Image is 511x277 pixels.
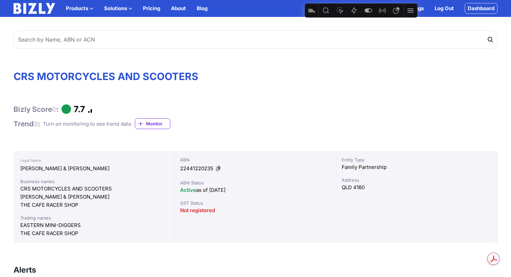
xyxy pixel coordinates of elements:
div: THE CAFE RACER SHOP [20,229,168,237]
a: Pricing [143,4,160,12]
div: Turn on monitoring to see trend data. [43,120,132,128]
input: Search by Name, ABN or ACN [14,30,497,49]
a: Log Out [435,4,454,12]
div: CRS MOTORCYCLES AND SCOOTERS [20,185,168,193]
h1: Bizly Score : [14,105,59,114]
div: as of [DATE] [180,186,330,194]
div: ABN [180,156,330,163]
span: Not registered [180,207,215,213]
div: Family Partnership [342,163,492,171]
span: Active [180,187,196,193]
button: Products [66,4,93,12]
div: [PERSON_NAME] & [PERSON_NAME] [20,165,168,173]
div: Business names [20,178,168,185]
div: GST Status [180,200,330,206]
h1: Trend : [14,119,40,128]
div: Legal Name [20,156,168,165]
h3: Alerts [14,265,36,275]
div: THE CAFE RACER SHOP [20,201,168,209]
h1: 7.7 [74,104,85,114]
a: Monitor [135,118,170,129]
a: Dashboard [465,3,497,14]
div: Trading names [20,215,168,221]
div: ABN Status [180,179,330,186]
a: Blog [197,4,208,12]
div: EASTERN MINI-DIGGERS [20,221,168,229]
a: About [171,4,186,12]
button: Solutions [104,4,132,12]
span: Monitor [146,120,170,127]
div: QLD 4160 [342,183,492,192]
h1: CRS MOTORCYCLES AND SCOOTERS [14,70,497,82]
span: 22441220235 [180,165,213,172]
div: Entity Type [342,156,492,163]
div: Address [342,177,492,183]
div: [PERSON_NAME] & [PERSON_NAME] [20,193,168,201]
